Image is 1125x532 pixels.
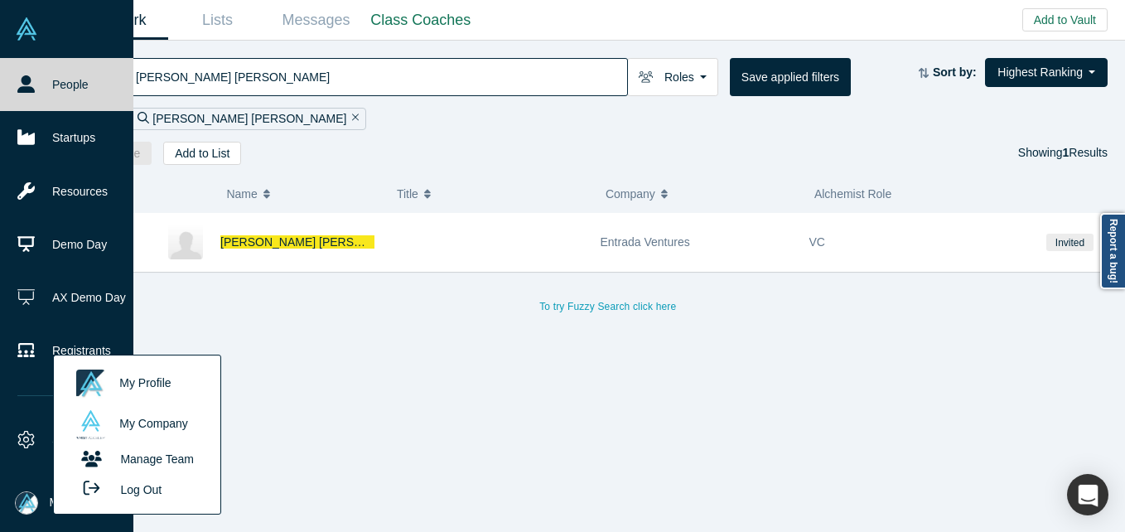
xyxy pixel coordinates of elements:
button: Company [606,177,797,211]
img: Alchemist Accelerator's profile [76,410,105,439]
span: Results [1063,146,1108,159]
a: Messages [267,1,365,40]
button: Name [226,177,379,211]
button: My Account [15,491,109,515]
a: Lists [168,1,267,40]
span: Title [397,177,418,211]
button: Remove Filter [347,109,360,128]
div: Showing [1018,142,1108,165]
a: My Company [68,404,205,445]
span: Company [606,177,655,211]
span: Entrada Ventures [601,235,690,249]
input: Search by name, title, company, summary, expertise, investment criteria or topics of focus [134,57,627,96]
strong: Sort by: [933,65,977,79]
a: Manage Team [68,445,205,474]
button: Add to Vault [1022,8,1108,31]
a: My Profile [68,364,205,404]
span: Name [226,177,257,211]
button: Title [397,177,588,211]
img: Mia Scott's Account [15,491,38,515]
div: [PERSON_NAME] [PERSON_NAME] [130,108,366,130]
img: Alchemist Vault Logo [15,17,38,41]
button: Log Out [68,474,167,505]
img: Karen Roter Davis's Profile Image [168,225,203,259]
span: Invited [1046,234,1093,251]
span: Alchemist Role [814,187,891,201]
button: Add to List [163,142,241,165]
span: VC [809,235,825,249]
span: My Account [50,494,109,511]
a: Class Coaches [365,1,476,40]
button: Roles [627,58,718,96]
a: Report a bug! [1100,213,1125,289]
button: Save applied filters [730,58,851,96]
button: Highest Ranking [985,58,1108,87]
img: Mia Scott's profile [76,370,105,399]
strong: 1 [1063,146,1069,159]
a: [PERSON_NAME] [PERSON_NAME] [220,235,414,249]
button: To try Fuzzy Search click here [528,296,688,317]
